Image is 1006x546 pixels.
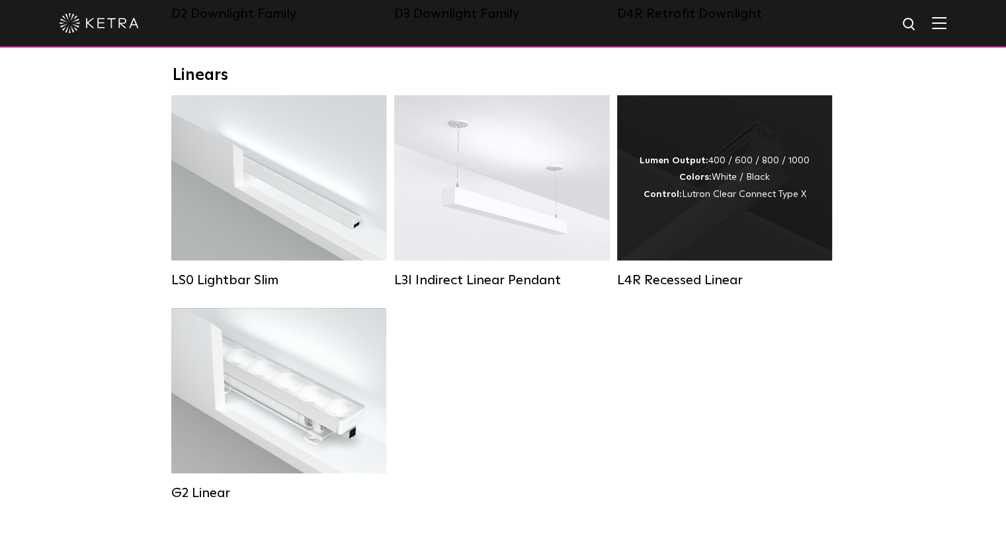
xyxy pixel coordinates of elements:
img: search icon [901,17,918,33]
strong: Lumen Output: [640,156,708,165]
a: LS0 Lightbar Slim Lumen Output:200 / 350Colors:White / BlackControl:X96 Controller [171,95,386,288]
a: G2 Linear Lumen Output:400 / 700 / 1000Colors:WhiteBeam Angles:Flood / [GEOGRAPHIC_DATA] / Narrow... [171,308,386,501]
div: LS0 Lightbar Slim [171,272,386,288]
a: L4R Recessed Linear Lumen Output:400 / 600 / 800 / 1000Colors:White / BlackControl:Lutron Clear C... [617,95,832,288]
img: ketra-logo-2019-white [60,13,139,33]
div: L3I Indirect Linear Pendant [394,272,609,288]
div: 400 / 600 / 800 / 1000 White / Black Lutron Clear Connect Type X [640,153,810,203]
div: G2 Linear [171,485,386,501]
div: Linears [173,66,834,85]
a: L3I Indirect Linear Pendant Lumen Output:400 / 600 / 800 / 1000Housing Colors:White / BlackContro... [394,95,609,288]
strong: Colors: [679,173,712,182]
div: L4R Recessed Linear [617,272,832,288]
img: Hamburger%20Nav.svg [932,17,946,29]
strong: Control: [644,190,682,199]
